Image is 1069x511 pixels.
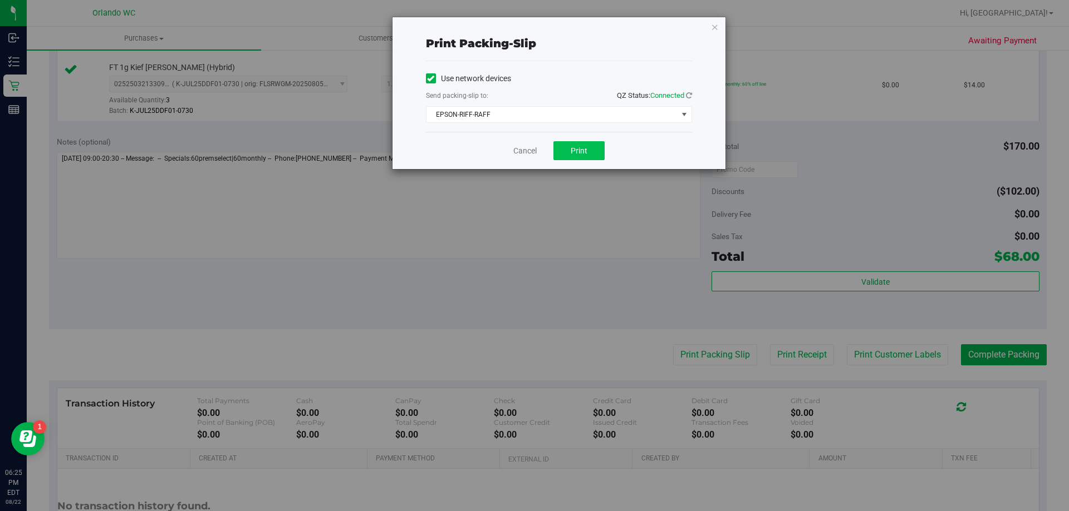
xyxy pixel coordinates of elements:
[426,73,511,85] label: Use network devices
[426,37,536,50] span: Print packing-slip
[677,107,691,122] span: select
[513,145,537,157] a: Cancel
[426,107,678,122] span: EPSON-RIFF-RAFF
[33,420,46,434] iframe: Resource center unread badge
[553,141,605,160] button: Print
[426,91,488,101] label: Send packing-slip to:
[650,91,684,100] span: Connected
[571,146,587,155] span: Print
[617,91,692,100] span: QZ Status:
[11,422,45,455] iframe: Resource center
